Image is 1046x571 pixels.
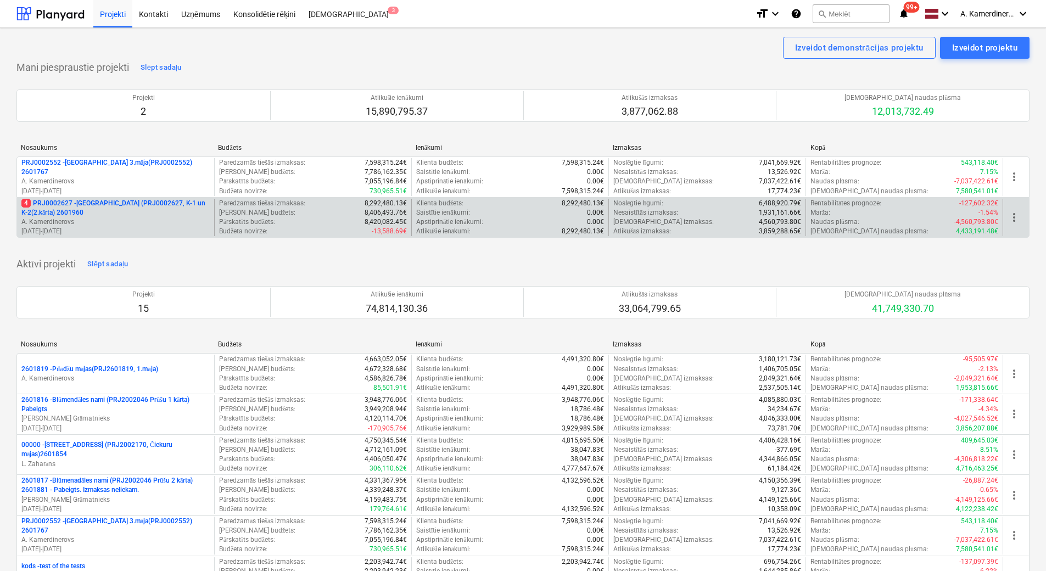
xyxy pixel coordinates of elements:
[613,424,671,433] p: Atlikušās izmaksas :
[218,144,406,152] div: Budžets
[622,93,678,103] p: Atlikušās izmaksas
[21,217,210,227] p: A. Kamerdinerovs
[219,208,295,217] p: [PERSON_NAME] budžets :
[810,208,830,217] p: Marža :
[759,495,801,505] p: 4,149,125.66€
[416,217,483,227] p: Apstiprinātie ienākumi :
[963,476,998,485] p: -26,887.24€
[365,177,407,186] p: 7,055,196.84€
[562,476,604,485] p: 4,132,596.52€
[562,187,604,196] p: 7,598,315.24€
[416,414,483,423] p: Apstiprinātie ienākumi :
[219,495,275,505] p: Pārskatīts budžets :
[759,383,801,393] p: 2,537,505.14€
[768,424,801,433] p: 73,781.70€
[21,158,210,177] p: PRJ0002552 - [GEOGRAPHIC_DATA] 3.māja(PRJ0002552) 2601767
[768,505,801,514] p: 10,358.09€
[759,208,801,217] p: 1,931,161.66€
[956,505,998,514] p: 4,122,238.42€
[956,383,998,393] p: 1,953,815.66€
[991,518,1046,571] div: Chat Widget
[980,445,998,455] p: 8.51%
[613,517,663,526] p: Noslēgtie līgumi :
[21,395,210,433] div: 2601816 -Blūmendāles nami (PRJ2002046 Prūšu 1 kārta) Pabeigts[PERSON_NAME] Grāmatnieks[DATE]-[DATE]
[613,405,678,414] p: Nesaistītās izmaksas :
[613,158,663,167] p: Noslēgtie līgumi :
[810,374,859,383] p: Naudas plūsma :
[613,445,678,455] p: Nesaistītās izmaksas :
[219,383,267,393] p: Budžeta novirze :
[16,61,129,74] p: Mani piespraustie projekti
[21,545,210,554] p: [DATE] - [DATE]
[219,464,267,473] p: Budžeta novirze :
[416,365,470,374] p: Saistītie ienākumi :
[21,562,85,571] p: kods - test of the tests
[613,217,714,227] p: [DEMOGRAPHIC_DATA] izmaksas :
[810,414,859,423] p: Naudas plūsma :
[416,517,463,526] p: Klienta budžets :
[365,485,407,495] p: 4,339,248.37€
[810,167,830,177] p: Marža :
[613,167,678,177] p: Nesaistītās izmaksas :
[613,436,663,445] p: Noslēgtie līgumi :
[219,535,275,545] p: Pārskatīts budžets :
[954,374,998,383] p: -2,049,321.64€
[416,405,470,414] p: Saistītie ienākumi :
[365,526,407,535] p: 7,786,162.35€
[219,505,267,514] p: Budžeta novirze :
[810,517,881,526] p: Rentabilitātes prognoze :
[416,436,463,445] p: Klienta budžets :
[21,440,210,459] p: 00000 - [STREET_ADDRESS] (PRJ2002170, Čiekuru mājas)2601854
[613,187,671,196] p: Atlikušās izmaksas :
[613,340,801,348] div: Izmaksas
[370,464,407,473] p: 306,110.62€
[21,365,158,374] p: 2601819 - Pīlādžu mājas(PRJ2601819, 1.māja)
[219,365,295,374] p: [PERSON_NAME] budžets :
[219,436,305,445] p: Paredzamās tiešās izmaksas :
[365,495,407,505] p: 4,159,483.75€
[810,217,859,227] p: Naudas plūsma :
[622,105,678,118] p: 3,877,062.88
[366,93,428,103] p: Atlikušie ienākumi
[587,365,604,374] p: 0.00€
[810,158,881,167] p: Rentabilitātes prognoze :
[21,340,209,348] div: Nosaukums
[810,177,859,186] p: Naudas plūsma :
[952,41,1017,55] div: Izveidot projektu
[810,355,881,364] p: Rentabilitātes prognoze :
[810,187,928,196] p: [DEMOGRAPHIC_DATA] naudas plūsma :
[844,302,961,315] p: 41,749,330.70
[956,227,998,236] p: 4,433,191.48€
[619,290,681,299] p: Atlikušās izmaksas
[810,445,830,455] p: Marža :
[613,485,678,495] p: Nesaistītās izmaksas :
[219,177,275,186] p: Pārskatīts budžets :
[365,199,407,208] p: 8,292,480.13€
[366,290,428,299] p: Atlikušie ienākumi
[21,177,210,186] p: A. Kamerdinerovs
[21,476,210,495] p: 2601817 - Blūmenadāles nami (PRJ2002046 Prūšu 2 kārta) 2601881 - Pabeigts. Izmaksas neliekam.
[21,535,210,545] p: A. Kamerdinerovs
[587,167,604,177] p: 0.00€
[373,383,407,393] p: 85,501.91€
[21,505,210,514] p: [DATE] - [DATE]
[810,526,830,535] p: Marža :
[416,199,463,208] p: Klienta budžets :
[759,217,801,227] p: 4,560,793.80€
[810,365,830,374] p: Marža :
[132,290,155,299] p: Projekti
[956,464,998,473] p: 4,716,463.25€
[759,227,801,236] p: 3,859,288.65€
[818,9,826,18] span: search
[844,290,961,299] p: [DEMOGRAPHIC_DATA] naudas plūsma
[219,455,275,464] p: Pārskatīts budžets :
[963,355,998,364] p: -95,505.97€
[562,199,604,208] p: 8,292,480.13€
[810,144,999,152] div: Kopā
[759,476,801,485] p: 4,150,356.39€
[16,257,76,271] p: Aktīvi projekti
[795,41,924,55] div: Izveidot demonstrācijas projektu
[613,455,714,464] p: [DEMOGRAPHIC_DATA] izmaksas :
[960,9,1015,18] span: A. Kamerdinerovs
[562,395,604,405] p: 3,948,776.06€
